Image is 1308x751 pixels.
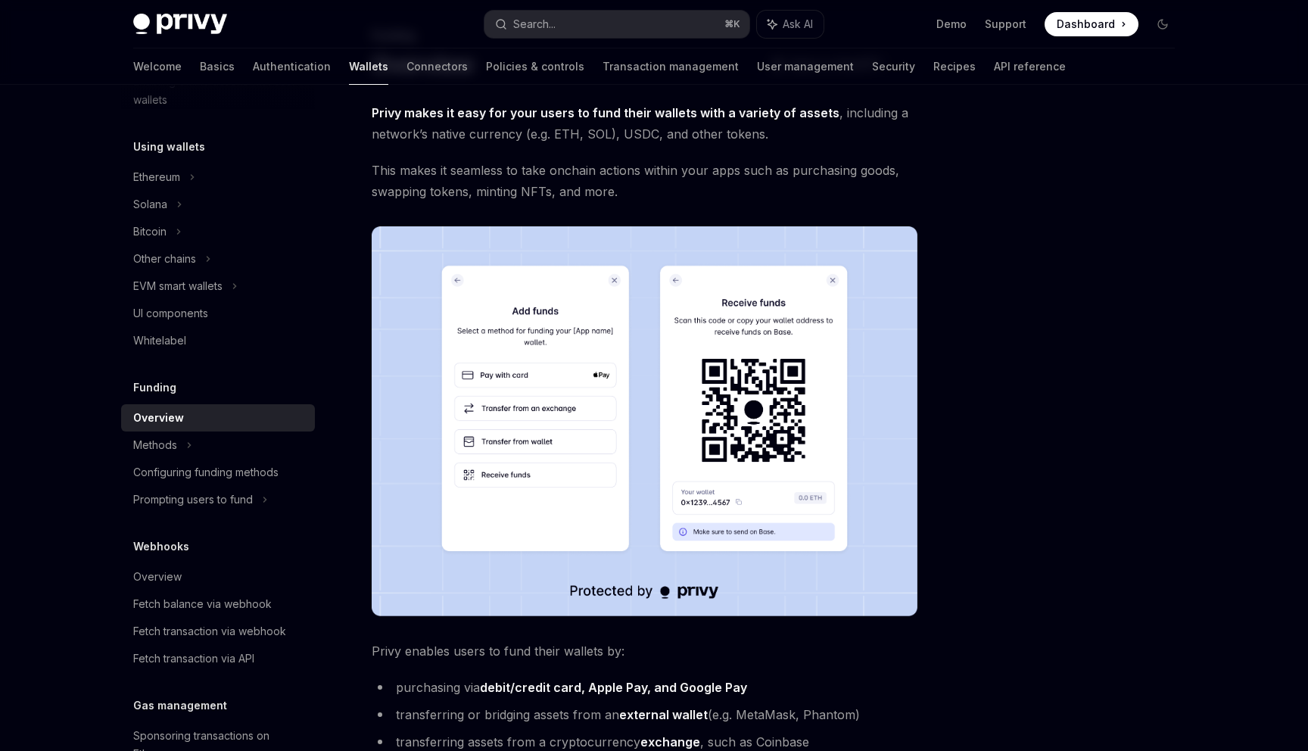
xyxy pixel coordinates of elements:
[783,17,813,32] span: Ask AI
[640,734,700,749] strong: exchange
[372,160,917,202] span: This makes it seamless to take onchain actions within your apps such as purchasing goods, swappin...
[484,11,749,38] button: Search...⌘K
[121,300,315,327] a: UI components
[603,48,739,85] a: Transaction management
[372,704,917,725] li: transferring or bridging assets from an (e.g. MetaMask, Phantom)
[757,48,854,85] a: User management
[1151,12,1175,36] button: Toggle dark mode
[133,491,253,509] div: Prompting users to fund
[133,138,205,156] h5: Using wallets
[985,17,1026,32] a: Support
[486,48,584,85] a: Policies & controls
[133,568,182,586] div: Overview
[133,304,208,323] div: UI components
[1057,17,1115,32] span: Dashboard
[133,14,227,35] img: dark logo
[200,48,235,85] a: Basics
[133,277,223,295] div: EVM smart wallets
[480,680,747,695] strong: debit/credit card, Apple Pay, and Google Pay
[133,379,176,397] h5: Funding
[133,48,182,85] a: Welcome
[121,563,315,591] a: Overview
[724,18,740,30] span: ⌘ K
[372,105,839,120] strong: Privy makes it easy for your users to fund their wallets with a variety of assets
[933,48,976,85] a: Recipes
[133,436,177,454] div: Methods
[936,17,967,32] a: Demo
[133,332,186,350] div: Whitelabel
[121,404,315,432] a: Overview
[253,48,331,85] a: Authentication
[133,538,189,556] h5: Webhooks
[121,459,315,486] a: Configuring funding methods
[372,102,917,145] span: , including a network’s native currency (e.g. ETH, SOL), USDC, and other tokens.
[133,223,167,241] div: Bitcoin
[121,327,315,354] a: Whitelabel
[372,640,917,662] span: Privy enables users to fund their wallets by:
[133,463,279,481] div: Configuring funding methods
[994,48,1066,85] a: API reference
[133,650,254,668] div: Fetch transaction via API
[121,618,315,645] a: Fetch transaction via webhook
[872,48,915,85] a: Security
[757,11,824,38] button: Ask AI
[121,645,315,672] a: Fetch transaction via API
[133,409,184,427] div: Overview
[133,195,167,213] div: Solana
[640,734,700,750] a: exchange
[121,591,315,618] a: Fetch balance via webhook
[133,595,272,613] div: Fetch balance via webhook
[349,48,388,85] a: Wallets
[133,168,180,186] div: Ethereum
[133,250,196,268] div: Other chains
[133,622,286,640] div: Fetch transaction via webhook
[133,696,227,715] h5: Gas management
[619,707,708,722] strong: external wallet
[372,677,917,698] li: purchasing via
[480,680,747,696] a: debit/credit card, Apple Pay, and Google Pay
[406,48,468,85] a: Connectors
[513,15,556,33] div: Search...
[372,226,917,616] img: images/Funding.png
[1045,12,1138,36] a: Dashboard
[619,707,708,723] a: external wallet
